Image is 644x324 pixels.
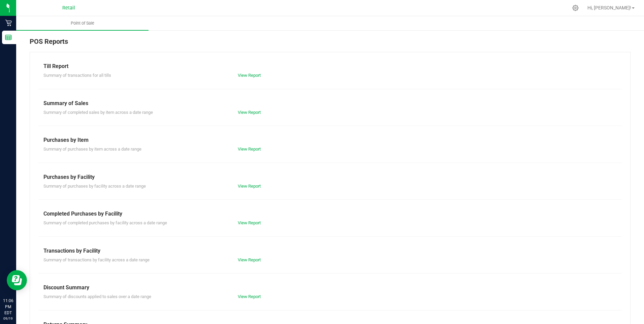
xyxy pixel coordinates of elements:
span: Summary of transactions by facility across a date range [43,257,150,262]
span: Summary of completed sales by item across a date range [43,110,153,115]
inline-svg: Reports [5,34,12,41]
a: View Report [238,73,261,78]
a: View Report [238,257,261,262]
span: Retail [62,5,75,11]
a: View Report [238,184,261,189]
div: Summary of Sales [43,99,617,107]
a: View Report [238,220,261,225]
a: View Report [238,110,261,115]
span: Hi, [PERSON_NAME]! [587,5,631,10]
span: Summary of purchases by facility across a date range [43,184,146,189]
inline-svg: Retail [5,20,12,26]
div: POS Reports [30,36,631,52]
div: Completed Purchases by Facility [43,210,617,218]
p: 09/19 [3,316,13,321]
span: Summary of purchases by item across a date range [43,147,141,152]
a: Point of Sale [16,16,149,30]
span: Summary of completed purchases by facility across a date range [43,220,167,225]
span: Summary of discounts applied to sales over a date range [43,294,151,299]
a: View Report [238,147,261,152]
div: Discount Summary [43,284,617,292]
div: Purchases by Facility [43,173,617,181]
div: Purchases by Item [43,136,617,144]
div: Till Report [43,62,617,70]
p: 11:06 PM EDT [3,298,13,316]
div: Manage settings [571,5,580,11]
span: Summary of transactions for all tills [43,73,111,78]
a: View Report [238,294,261,299]
iframe: Resource center [7,270,27,290]
span: Point of Sale [62,20,103,26]
div: Transactions by Facility [43,247,617,255]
